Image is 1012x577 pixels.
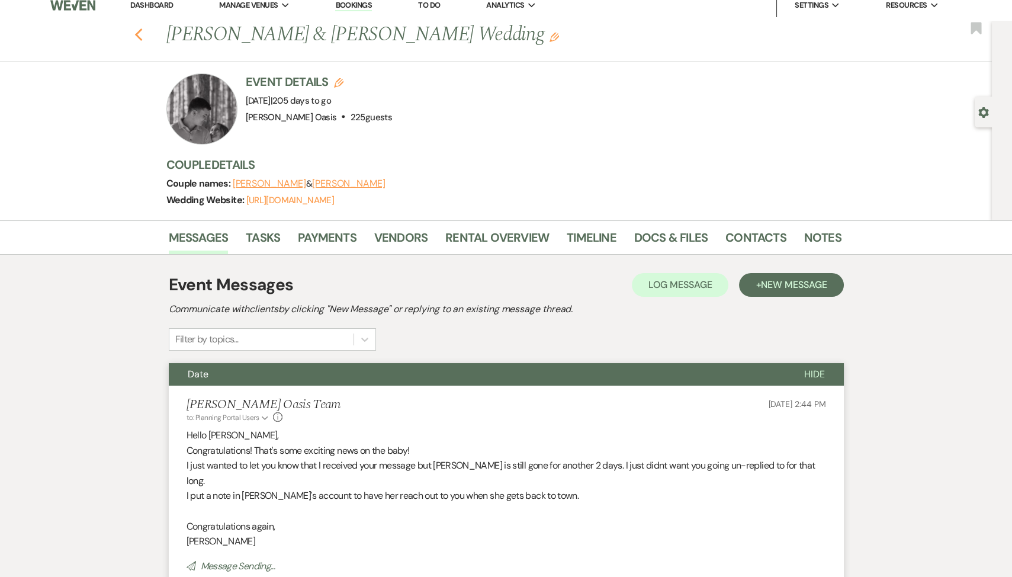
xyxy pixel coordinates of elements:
[187,559,826,574] p: Message Sending...
[804,368,825,380] span: Hide
[374,228,428,254] a: Vendors
[187,488,826,504] p: I put a note in [PERSON_NAME]'s account to have her reach out to you when she gets back to town.
[351,111,392,123] span: 225 guests
[187,458,826,488] p: I just wanted to let you know that I received your message but [PERSON_NAME] is still gone for an...
[272,95,331,107] span: 205 days to go
[187,428,826,443] p: Hello [PERSON_NAME],
[312,179,385,188] button: [PERSON_NAME]
[169,302,844,316] h2: Communicate with clients by clicking "New Message" or replying to an existing message thread.
[233,179,306,188] button: [PERSON_NAME]
[187,413,259,422] span: to: Planning Portal Users
[187,398,341,412] h5: [PERSON_NAME] Oasis Team
[632,273,728,297] button: Log Message
[233,178,385,190] span: &
[187,412,271,423] button: to: Planning Portal Users
[246,111,337,123] span: [PERSON_NAME] Oasis
[166,194,246,206] span: Wedding Website:
[445,228,549,254] a: Rental Overview
[169,228,229,254] a: Messages
[166,21,697,49] h1: [PERSON_NAME] & [PERSON_NAME] Wedding
[246,228,280,254] a: Tasks
[246,95,332,107] span: [DATE]
[246,73,392,90] h3: Event Details
[567,228,616,254] a: Timeline
[166,177,233,190] span: Couple names:
[648,278,712,291] span: Log Message
[785,363,844,386] button: Hide
[634,228,708,254] a: Docs & Files
[166,156,830,173] h3: Couple Details
[739,273,843,297] button: +New Message
[271,95,331,107] span: |
[175,332,239,347] div: Filter by topics...
[187,534,826,549] p: [PERSON_NAME]
[298,228,356,254] a: Payments
[187,443,826,459] p: Congratulations! That's some exciting news on the baby!
[246,194,334,206] a: [URL][DOMAIN_NAME]
[187,519,826,534] p: Congratulations again,
[725,228,786,254] a: Contacts
[768,399,825,409] span: [DATE] 2:44 PM
[550,31,559,42] button: Edit
[761,278,827,291] span: New Message
[169,273,294,297] h1: Event Messages
[978,106,989,117] button: Open lead details
[804,228,841,254] a: Notes
[169,363,785,386] button: Date
[188,368,208,380] span: Date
